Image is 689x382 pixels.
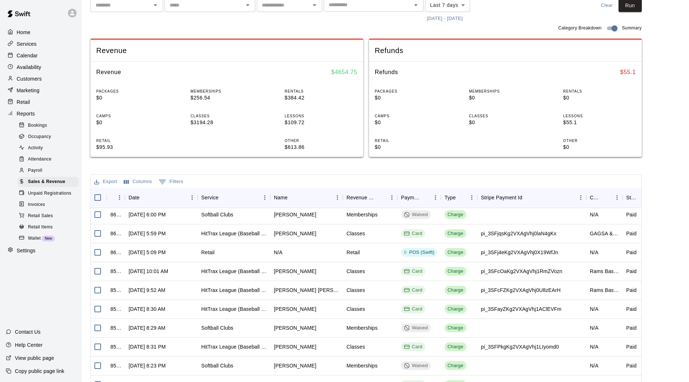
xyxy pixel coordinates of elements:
[96,68,121,77] h6: Revenue
[28,224,53,231] span: Retail Items
[288,192,298,203] button: Sort
[469,89,542,94] p: MEMBERSHIPS
[626,249,637,256] div: Paid
[376,192,386,203] button: Sort
[563,89,636,94] p: RENTALS
[96,143,169,151] p: $95.93
[404,268,422,275] div: Card
[201,268,267,275] div: HitTrax League (Baseball & Softball)
[17,200,79,210] div: Invoices
[481,268,562,275] div: pi_3SFcOaKg2VXAgVhj1RmZVozn
[346,324,378,332] div: Memberships
[285,119,357,126] p: $109.72
[110,211,121,218] div: 861027
[6,85,76,96] a: Marketing
[375,113,447,119] p: CAMPS
[481,286,561,294] div: pi_3SFcFZKg2VXAgVhj0U8zEArH
[28,212,53,220] span: Retail Sales
[129,305,165,313] div: Oct 7, 2025, 8:30 AM
[346,305,365,313] div: Classes
[469,119,542,126] p: $0
[375,138,447,143] p: RETAIL
[6,27,76,38] div: Home
[612,192,623,203] button: Menu
[481,343,559,350] div: pi_3SFPkgKg2VXAgVhj1LIyomd0
[17,188,79,199] div: Unpaid Registrations
[447,306,463,313] div: Charge
[129,268,168,275] div: Oct 7, 2025, 10:01 AM
[259,192,270,203] button: Menu
[17,143,79,153] div: Activity
[201,249,215,256] div: Retail
[626,286,637,294] div: Paid
[6,245,76,256] div: Settings
[15,328,41,336] p: Contact Us
[17,64,41,71] p: Availability
[187,192,198,203] button: Menu
[404,211,428,218] div: Waived
[638,192,648,203] button: Sort
[469,94,542,102] p: $0
[129,324,165,332] div: Oct 7, 2025, 8:29 AM
[6,73,76,84] a: Customers
[17,165,82,176] a: Payroll
[346,362,378,369] div: Memberships
[96,94,169,102] p: $0
[201,305,267,313] div: HitTrax League (Baseball & Softball)
[375,89,447,94] p: PACKAGES
[139,192,150,203] button: Sort
[346,268,365,275] div: Classes
[129,249,166,256] div: Oct 7, 2025, 5:09 PM
[15,341,42,349] p: Help Center
[563,143,636,151] p: $0
[274,362,316,369] div: Kyle Johnson
[386,192,397,203] button: Menu
[28,133,51,141] span: Occupancy
[346,286,365,294] div: Classes
[447,249,463,256] div: Charge
[620,68,636,77] h6: $ 55.1
[447,230,463,237] div: Charge
[17,154,82,165] a: Attendance
[590,249,599,256] div: N/A
[28,122,47,129] span: Bookings
[17,132,79,142] div: Occupancy
[201,343,267,350] div: HitTrax League (Baseball & Softball)
[201,187,219,208] div: Service
[558,25,601,32] span: Category Breakdown
[590,343,599,350] div: N/A
[96,138,169,143] p: RETAIL
[157,176,185,188] button: Show filters
[129,343,166,350] div: Oct 6, 2025, 8:31 PM
[190,119,263,126] p: $3194.28
[563,113,636,119] p: LESSONS
[481,249,558,256] div: pi_3SFj4eKg2VXAgVhj0X19WfJn
[6,97,76,107] a: Retail
[17,131,82,142] a: Occupancy
[219,192,229,203] button: Sort
[17,120,82,131] a: Bookings
[375,94,447,102] p: $0
[466,192,477,203] button: Menu
[622,25,641,32] span: Summary
[404,306,422,313] div: Card
[6,38,76,49] a: Services
[404,287,422,294] div: Card
[590,230,619,237] div: GAGSA & Rams Softball Club
[17,98,30,106] p: Retail
[274,305,316,313] div: Lindsay Lewis
[274,230,316,237] div: Jason Bentley
[6,108,76,119] a: Reports
[590,305,599,313] div: N/A
[17,166,79,176] div: Payroll
[28,145,43,152] span: Activity
[626,343,637,350] div: Paid
[17,40,37,48] p: Services
[274,211,316,218] div: Jason Bentley
[270,187,343,208] div: Name
[42,236,55,240] span: New
[590,268,619,275] div: Rams Baseball Club
[6,62,76,73] div: Availability
[404,230,422,237] div: Card
[626,211,637,218] div: Paid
